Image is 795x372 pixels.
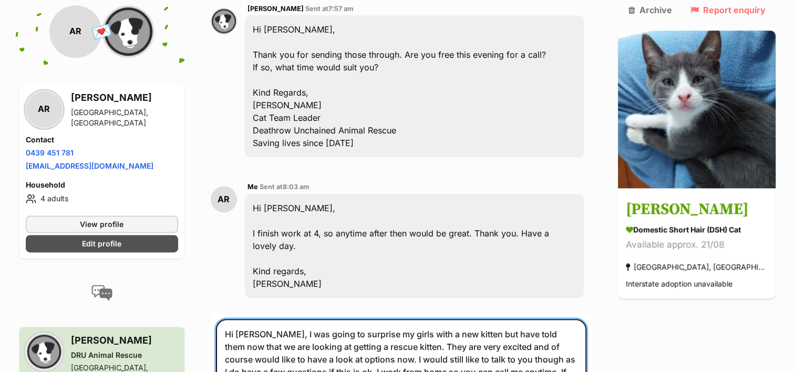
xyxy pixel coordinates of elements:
[211,8,237,34] img: Megan profile pic
[245,15,584,157] div: Hi [PERSON_NAME], Thank you for sending those through. Are you free this evening for a call? If s...
[626,280,732,288] span: Interstate adoption unavailable
[90,20,113,43] span: 💌
[26,235,178,252] a: Edit profile
[626,238,768,252] div: Available approx. 21/08
[102,5,154,58] img: DRU Animal Rescue profile pic
[26,215,178,233] a: View profile
[328,5,354,13] span: 7:57 am
[618,190,776,299] a: [PERSON_NAME] Domestic Short Hair (DSH) Cat Available approx. 21/08 [GEOGRAPHIC_DATA], [GEOGRAPHI...
[26,333,63,370] img: DRU Animal Rescue profile pic
[26,148,74,157] a: 0439 451 781
[82,238,121,249] span: Edit profile
[626,260,768,274] div: [GEOGRAPHIC_DATA], [GEOGRAPHIC_DATA]
[305,5,354,13] span: Sent at
[71,333,178,348] h3: [PERSON_NAME]
[245,194,584,298] div: Hi [PERSON_NAME], I finish work at 4, so anytime after then would be great. Thank you. Have a lov...
[690,5,766,15] a: Report enquiry
[26,192,178,205] li: 4 adults
[626,224,768,235] div: Domestic Short Hair (DSH) Cat
[618,30,776,188] img: Vinnie
[260,183,309,191] span: Sent at
[26,135,178,145] h4: Contact
[628,5,672,15] a: Archive
[71,107,178,128] div: [GEOGRAPHIC_DATA], [GEOGRAPHIC_DATA]
[626,198,768,222] h3: [PERSON_NAME]
[91,285,112,301] img: conversation-icon-4a6f8262b818ee0b60e3300018af0b2d0b884aa5de6e9bcb8d3d4eeb1a70a7c4.svg
[247,183,258,191] span: Me
[247,5,304,13] span: [PERSON_NAME]
[26,180,178,190] h4: Household
[71,90,178,105] h3: [PERSON_NAME]
[211,186,237,212] div: AR
[71,350,178,360] div: DRU Animal Rescue
[26,91,63,128] div: AR
[26,161,153,170] a: [EMAIL_ADDRESS][DOMAIN_NAME]
[49,5,102,58] div: AR
[283,183,309,191] span: 8:03 am
[80,219,123,230] span: View profile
